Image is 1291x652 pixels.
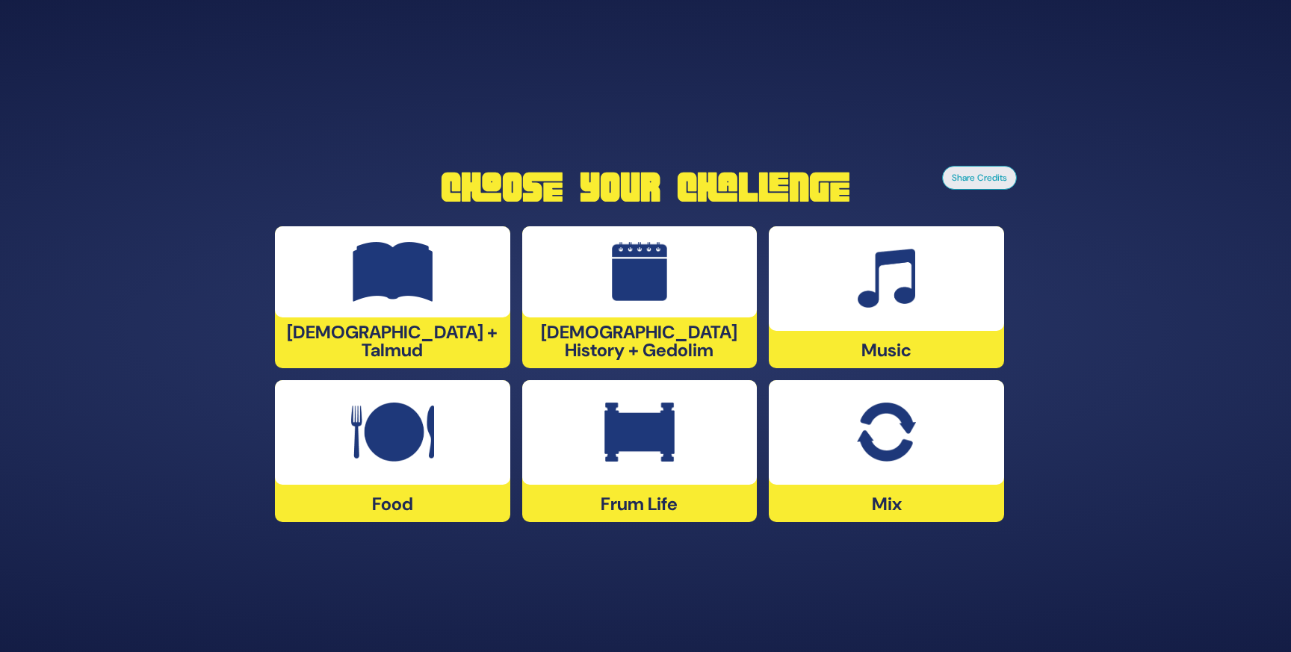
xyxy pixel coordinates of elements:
[604,403,675,462] img: Frum Life
[522,226,758,368] div: [DEMOGRAPHIC_DATA] History + Gedolim
[275,167,1016,208] h1: Choose Your Challenge
[275,380,510,522] div: Food
[353,242,433,302] img: Tanach + Talmud
[351,403,434,462] img: Food
[522,380,758,522] div: Frum Life
[858,249,915,308] img: Music
[275,226,510,368] div: [DEMOGRAPHIC_DATA] + Talmud
[857,403,915,462] img: Mix
[769,380,1004,522] div: Mix
[942,166,1017,190] button: Share Credits
[769,226,1004,368] div: Music
[612,242,668,302] img: Jewish History + Gedolim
